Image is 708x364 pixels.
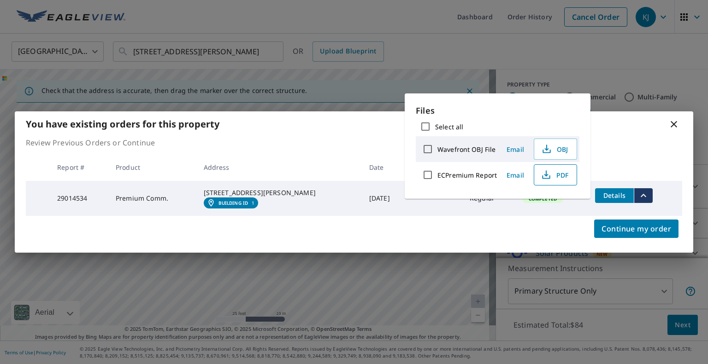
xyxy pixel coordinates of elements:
th: Address [196,154,362,181]
label: Select all [435,122,463,131]
span: Continue my order [602,222,671,235]
span: Details [601,191,628,200]
label: Wavefront OBJ File [437,145,496,154]
button: filesDropdownBtn-29014534 [634,188,653,203]
em: Building ID [218,200,248,206]
span: PDF [540,169,569,180]
p: Files [416,104,579,117]
span: Email [504,171,526,179]
button: OBJ [534,139,577,160]
th: Report # [50,154,108,181]
td: Premium Comm. [108,181,196,216]
p: Review Previous Orders or Continue [26,137,682,148]
th: Date [362,154,408,181]
th: Product [108,154,196,181]
button: Continue my order [594,220,678,238]
b: You have existing orders for this property [26,118,219,130]
span: OBJ [540,144,569,155]
button: PDF [534,164,577,185]
span: Email [504,145,526,154]
label: ECPremium Report [437,171,497,179]
td: 29014534 [50,181,108,216]
button: Email [501,142,530,156]
button: detailsBtn-29014534 [595,188,634,203]
div: [STREET_ADDRESS][PERSON_NAME] [204,188,354,197]
button: Email [501,168,530,182]
a: Building ID1 [204,197,259,208]
td: [DATE] [362,181,408,216]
